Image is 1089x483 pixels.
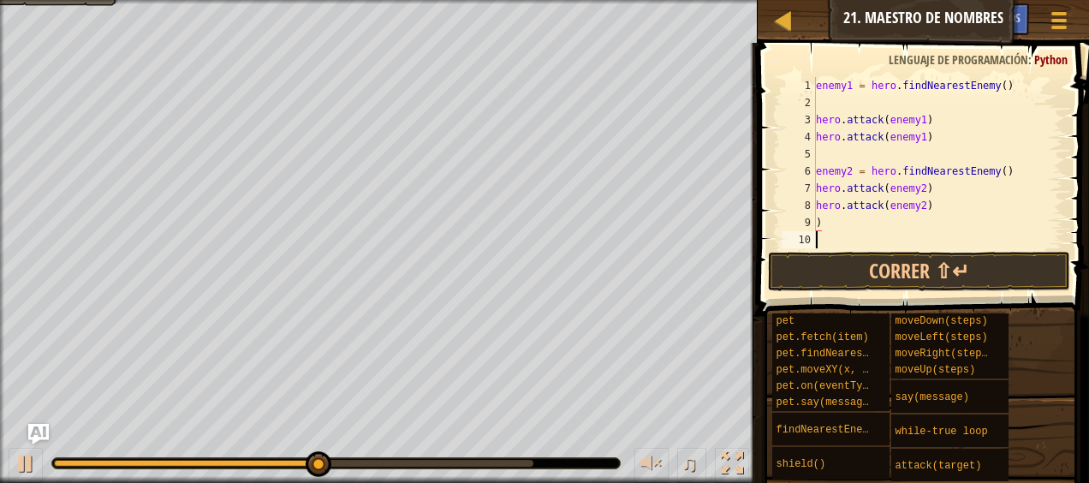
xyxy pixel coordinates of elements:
[777,348,943,360] span: pet.findNearestByType(type)
[896,460,982,472] span: attack(target)
[920,3,967,35] button: Ask AI
[1038,3,1080,44] button: Mostrar menú del juego
[777,315,795,327] span: pet
[28,424,49,444] button: Ask AI
[777,364,875,376] span: pet.moveXY(x, y)
[1034,51,1068,68] span: Python
[634,448,669,483] button: Ajustar volúmen
[777,380,937,392] span: pet.on(eventType, handler)
[896,315,988,327] span: moveDown(steps)
[896,348,994,360] span: moveRight(steps)
[677,448,706,483] button: ♫
[929,9,958,26] span: Ask AI
[782,180,816,197] div: 7
[782,214,816,231] div: 9
[777,331,869,343] span: pet.fetch(item)
[782,197,816,214] div: 8
[782,111,816,128] div: 3
[782,146,816,163] div: 5
[896,364,976,376] span: moveUp(steps)
[782,94,816,111] div: 2
[782,248,816,265] div: 11
[889,51,1028,68] span: Lenguaje de programación
[768,252,1069,291] button: Correr ⇧↵
[896,391,969,403] span: say(message)
[782,163,816,180] div: 6
[975,9,1021,26] span: Consejos
[896,426,988,438] span: while-true loop
[9,448,43,483] button: Ctrl + P: Play
[777,397,875,408] span: pet.say(message)
[782,77,816,94] div: 1
[782,231,816,248] div: 10
[777,458,826,470] span: shield()
[777,424,888,436] span: findNearestEnemy()
[681,450,698,476] span: ♫
[715,448,749,483] button: Alterna pantalla completa.
[782,128,816,146] div: 4
[1028,51,1034,68] span: :
[896,331,988,343] span: moveLeft(steps)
